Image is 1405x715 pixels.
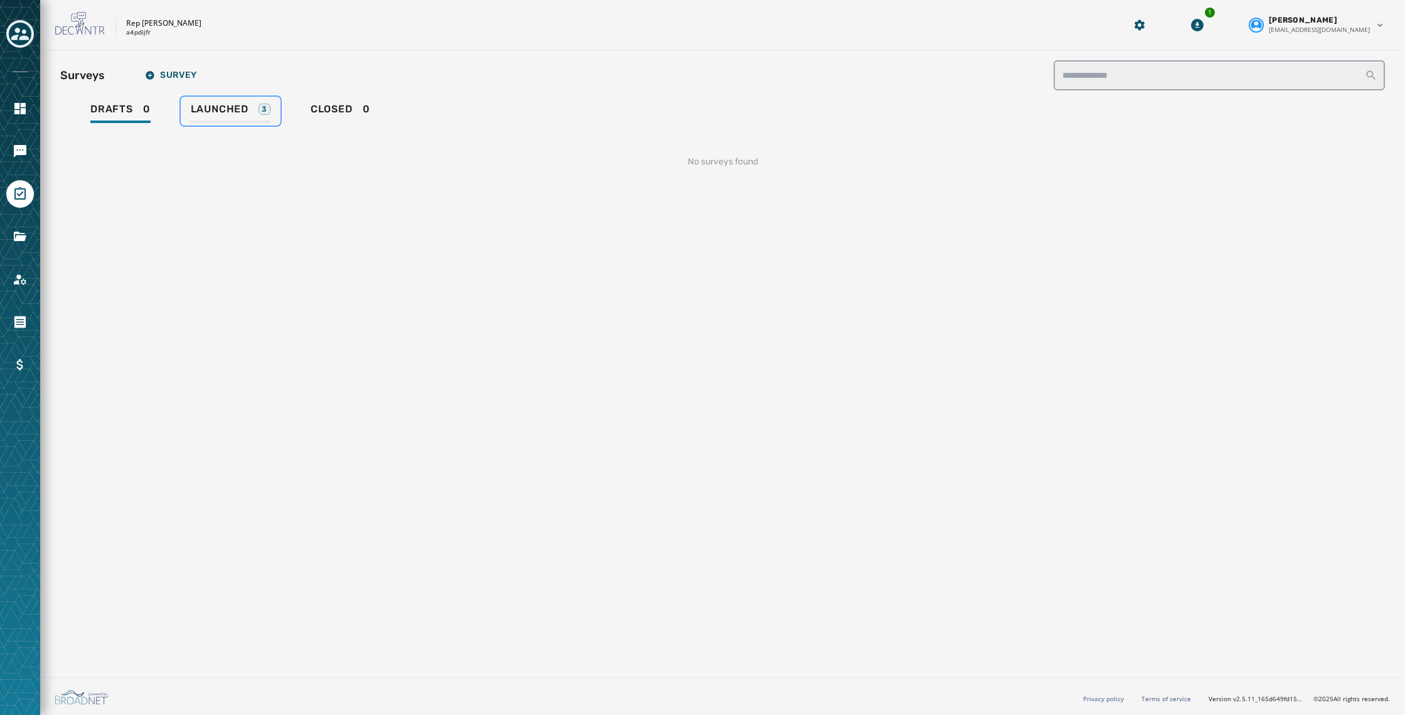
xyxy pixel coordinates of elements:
a: Terms of service [1141,694,1191,703]
span: Closed [311,103,353,116]
div: 0 [90,103,151,123]
button: Download Menu [1186,14,1209,36]
span: Survey [145,70,197,80]
body: Rich Text Area [10,10,425,21]
span: [EMAIL_ADDRESS][DOMAIN_NAME] [1269,25,1370,35]
a: Privacy policy [1083,694,1124,703]
div: 1 [1204,6,1216,19]
button: Manage global settings [1128,14,1151,36]
span: [PERSON_NAME] [1269,15,1337,25]
div: 3 [259,104,270,115]
a: Launched3 [181,97,280,126]
p: Rep [PERSON_NAME] [126,18,201,28]
span: v2.5.11_165d649fd1592c218755210ebffa1e5a55c3084e [1233,694,1303,704]
a: Navigate to Home [6,95,34,122]
button: Toggle account select drawer [6,20,34,48]
span: Drafts [90,103,133,116]
a: Closed0 [301,97,380,126]
a: Drafts0 [80,97,161,126]
div: No surveys found [60,136,1385,188]
a: Navigate to Orders [6,308,34,336]
span: Version [1209,694,1303,704]
a: Navigate to Account [6,266,34,293]
p: a4pdijfr [126,28,151,38]
h2: Surveys [60,67,105,84]
a: Navigate to Files [6,223,34,250]
a: Navigate to Messaging [6,137,34,165]
div: 0 [311,103,370,123]
button: User settings [1244,10,1390,40]
button: Survey [135,63,207,88]
span: © 2025 All rights reserved. [1313,694,1390,703]
a: Navigate to Surveys [6,180,34,208]
a: Navigate to Billing [6,351,34,379]
span: Launched [191,103,248,116]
